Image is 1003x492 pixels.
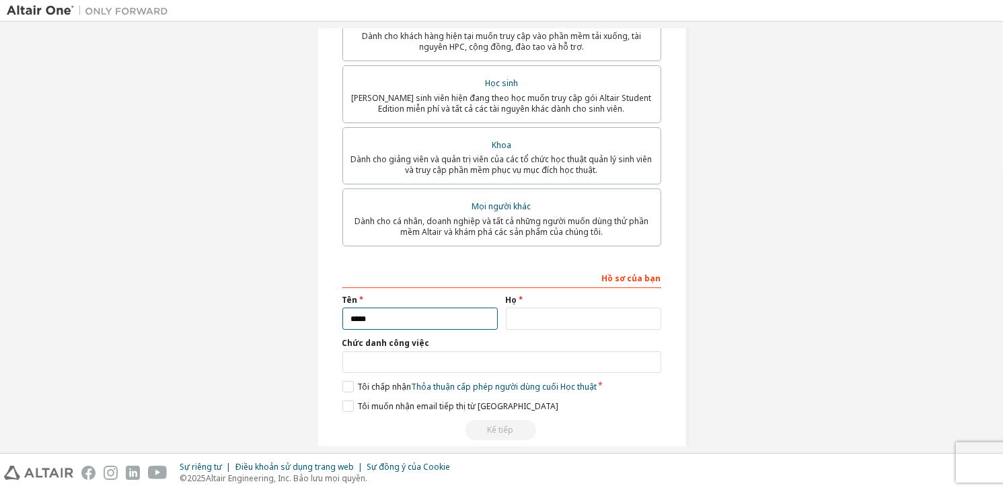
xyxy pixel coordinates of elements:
font: Sự riêng tư [180,461,222,472]
img: instagram.svg [104,466,118,480]
img: altair_logo.svg [4,466,73,480]
font: Hồ sơ của bạn [602,273,661,284]
font: Mọi người khác [472,201,531,212]
img: youtube.svg [148,466,168,480]
font: Họ [506,294,517,306]
div: Read and acccept EULA to continue [342,420,661,440]
img: Altair One [7,4,175,17]
font: Học thuật [560,381,597,392]
font: Altair Engineering, Inc. Bảo lưu mọi quyền. [206,472,367,484]
font: Học sinh [485,77,518,89]
font: Khoa [492,139,511,151]
img: linkedin.svg [126,466,140,480]
font: Chức danh công việc [342,337,430,349]
font: Dành cho khách hàng hiện tại muốn truy cập vào phần mềm tải xuống, tài nguyên HPC, cộng đồng, đào... [362,30,641,52]
font: Điều khoản sử dụng trang web [235,461,354,472]
font: [PERSON_NAME] sinh viên hiện đang theo học muốn truy cập gói Altair Student Edition miễn phí và t... [352,92,652,114]
font: Thỏa thuận cấp phép người dùng cuối [411,381,558,392]
font: Tên [342,294,358,306]
img: facebook.svg [81,466,96,480]
font: © [180,472,187,484]
font: Sự đồng ý của Cookie [367,461,450,472]
font: Tôi muốn nhận email tiếp thị từ [GEOGRAPHIC_DATA] [357,400,558,412]
font: Dành cho giảng viên và quản trị viên của các tổ chức học thuật quản lý sinh viên và truy cập phần... [351,153,653,176]
font: Dành cho cá nhân, doanh nghiệp và tất cả những người muốn dùng thử phần mềm Altair và khám phá cá... [355,215,648,238]
font: 2025 [187,472,206,484]
font: Tôi chấp nhận [357,381,411,392]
